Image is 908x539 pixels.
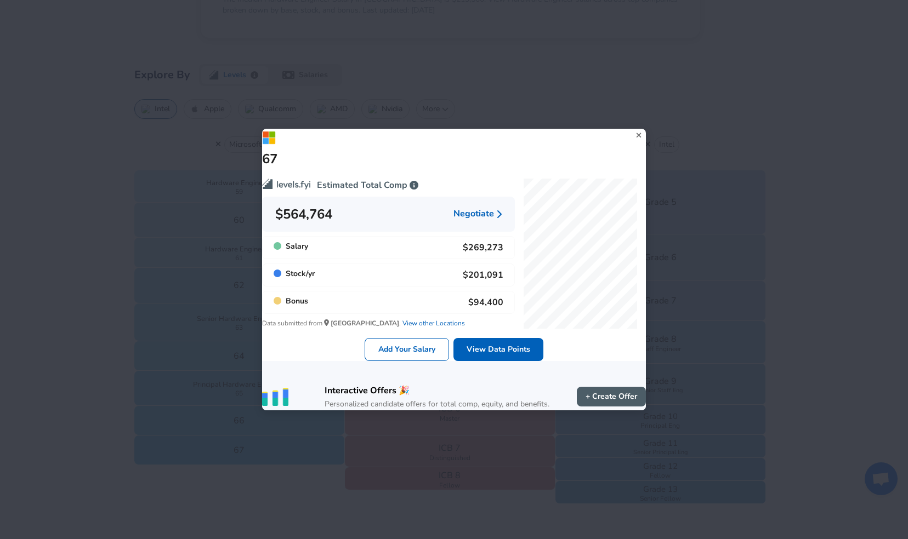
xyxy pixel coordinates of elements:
img: Microsoft Icon [262,131,276,145]
img: vertical-bars.png [262,388,288,406]
span: Stock / yr [274,268,315,282]
a: Interactive Offers 🎉Personalized candidate offers for total comp, equity, and benefits.+ Create O... [262,361,646,410]
h1: 67 [262,150,277,168]
a: View Data Points [453,338,543,362]
span: Data submitted from . [262,318,515,329]
a: View other Locations [401,319,465,328]
a: + Create Offer [577,387,646,407]
span: Bonus [274,296,308,309]
a: Add Your Salary [365,338,449,362]
a: Negotiate [453,205,502,223]
div: $564,764 [275,205,332,223]
p: Estimated Total Comp [262,179,515,192]
span: Salary [274,241,308,254]
h6: Personalized candidate offers for total comp, equity, and benefits. [325,398,549,410]
strong: [GEOGRAPHIC_DATA] [331,319,399,328]
h6: Interactive Offers 🎉 [325,383,549,398]
p: $269,273 [463,241,503,254]
p: $94,400 [468,296,503,309]
img: Levels.fyi logo [262,179,315,190]
p: $201,091 [463,268,503,282]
